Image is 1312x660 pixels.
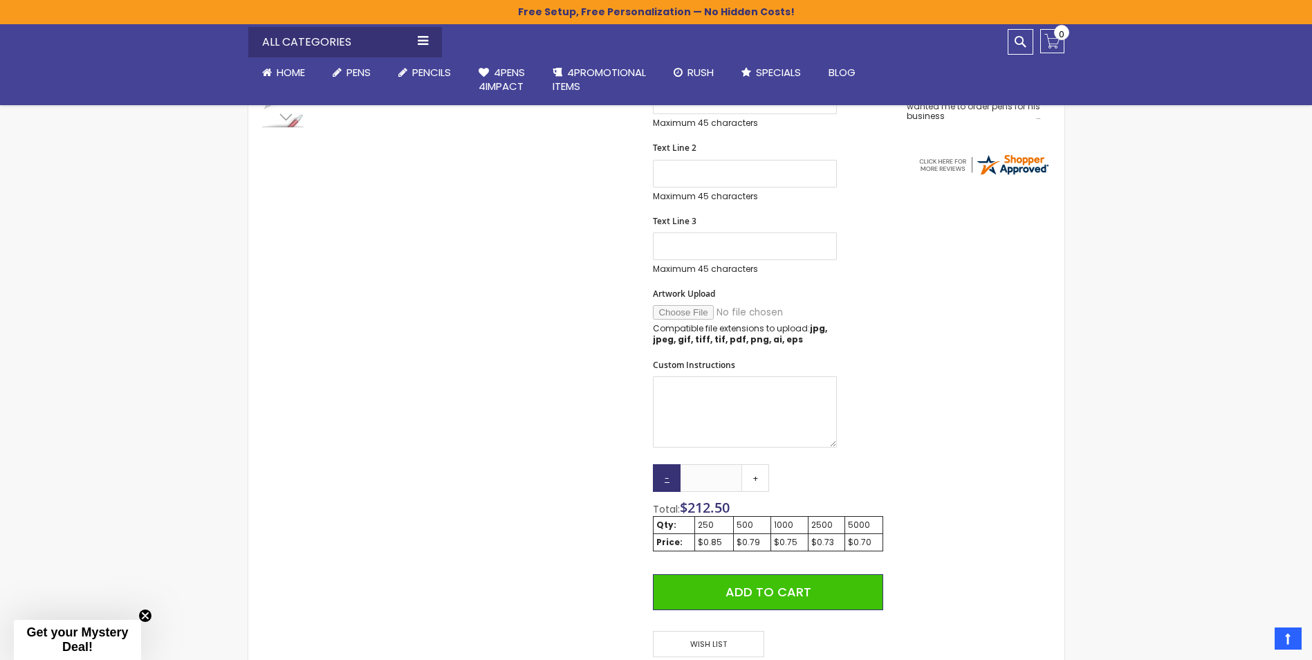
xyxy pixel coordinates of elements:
[687,498,730,517] span: 212.50
[917,152,1050,177] img: 4pens.com widget logo
[774,520,805,531] div: 1000
[653,288,715,300] span: Artwork Upload
[1040,29,1064,53] a: 0
[412,65,451,80] span: Pencils
[656,519,676,531] strong: Qty:
[347,65,371,80] span: Pens
[687,65,714,80] span: Rush
[737,520,768,531] div: 500
[653,574,883,610] button: Add to Cart
[539,57,660,102] a: 4PROMOTIONALITEMS
[774,537,805,548] div: $0.75
[465,57,539,102] a: 4Pens4impact
[319,57,385,88] a: Pens
[1059,28,1064,41] span: 0
[653,191,837,202] p: Maximum 45 characters
[653,322,827,345] strong: jpg, jpeg, gif, tiff, tif, pdf, png, ai, eps
[653,631,764,658] span: Wish List
[277,65,305,80] span: Home
[848,537,879,548] div: $0.70
[698,537,730,548] div: $0.85
[653,323,837,345] p: Compatible file extensions to upload:
[479,65,525,93] span: 4Pens 4impact
[248,27,442,57] div: All Categories
[653,631,768,658] a: Wish List
[653,118,837,129] p: Maximum 45 characters
[811,520,842,531] div: 2500
[248,57,319,88] a: Home
[653,502,680,516] span: Total:
[680,498,730,517] span: $
[698,520,730,531] div: 250
[811,537,842,548] div: $0.73
[1275,627,1302,650] a: Top
[26,625,128,654] span: Get your Mystery Deal!
[660,57,728,88] a: Rush
[728,57,815,88] a: Specials
[848,520,879,531] div: 5000
[653,142,696,154] span: Text Line 2
[653,215,696,227] span: Text Line 3
[917,168,1050,180] a: 4pens.com certificate URL
[385,57,465,88] a: Pencils
[907,91,1041,121] div: Very easy site to use boyfriend wanted me to order pens for his business
[815,57,869,88] a: Blog
[741,464,769,492] a: +
[262,107,304,127] div: Next
[737,537,768,548] div: $0.79
[653,264,837,275] p: Maximum 45 characters
[14,620,141,660] div: Get your Mystery Deal!Close teaser
[726,583,811,601] span: Add to Cart
[756,65,801,80] span: Specials
[553,65,646,93] span: 4PROMOTIONAL ITEMS
[829,65,856,80] span: Blog
[653,464,681,492] a: -
[138,609,152,623] button: Close teaser
[656,536,683,548] strong: Price:
[653,359,735,371] span: Custom Instructions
